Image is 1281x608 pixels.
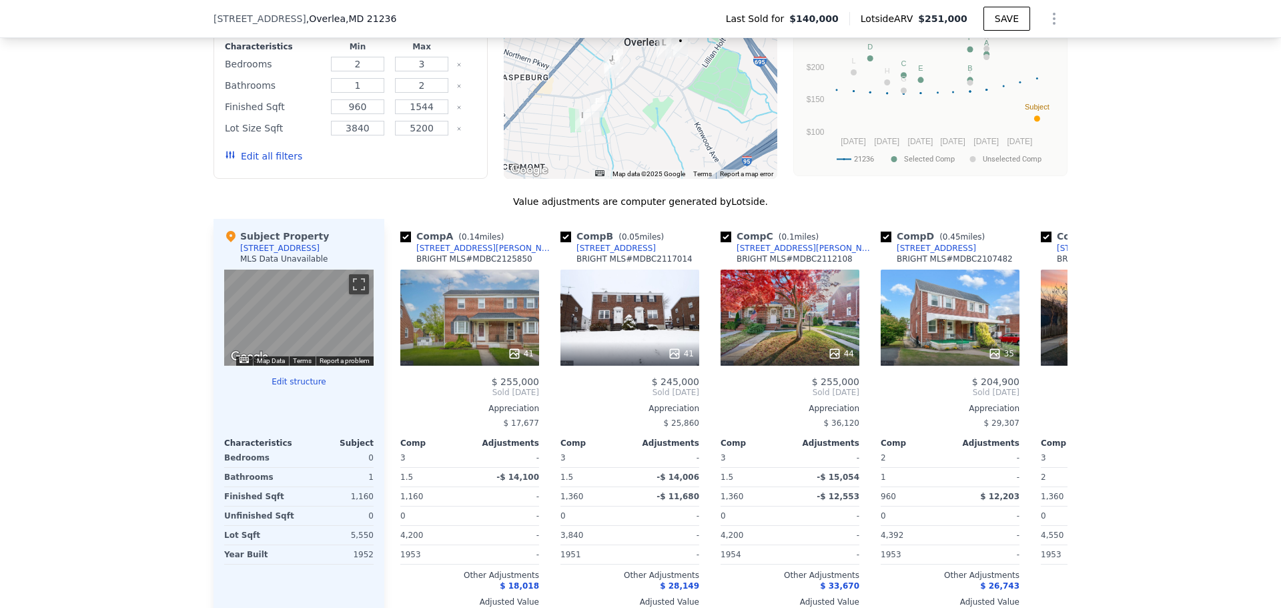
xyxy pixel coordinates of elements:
[605,55,620,78] div: 315 3rd St
[472,526,539,545] div: -
[721,597,859,607] div: Adjusted Value
[721,403,859,414] div: Appreciation
[293,357,312,364] a: Terms
[302,487,374,506] div: 1,160
[802,6,1059,173] svg: A chart.
[400,453,406,463] span: 3
[789,12,839,25] span: $140,000
[225,97,323,116] div: Finished Sqft
[302,545,374,564] div: 1952
[470,438,539,448] div: Adjustments
[590,95,604,117] div: 610 Meadow Rd
[881,468,947,487] div: 1
[400,438,470,448] div: Comp
[1041,511,1046,521] span: 0
[973,137,999,146] text: [DATE]
[908,137,933,146] text: [DATE]
[881,511,886,521] span: 0
[608,46,623,69] div: 7105 Willowdale Ave
[225,149,302,163] button: Edit all filters
[612,170,685,178] span: Map data ©2025 Google
[257,356,285,366] button: Map Data
[560,511,566,521] span: 0
[224,507,296,525] div: Unfinished Sqft
[1041,492,1063,501] span: 1,360
[980,581,1019,591] span: $ 26,743
[416,254,532,264] div: BRIGHT MLS # MDBC2125850
[983,7,1030,31] button: SAVE
[953,507,1019,525] div: -
[793,507,859,525] div: -
[224,376,374,387] button: Edit structure
[660,581,699,591] span: $ 28,149
[934,232,990,242] span: ( miles)
[224,526,296,545] div: Lot Sqft
[881,230,990,243] div: Comp D
[622,232,640,242] span: 0.05
[302,448,374,467] div: 0
[673,34,688,57] div: 5119 Alberta Ave
[560,597,699,607] div: Adjusted Value
[392,41,451,52] div: Max
[881,531,903,540] span: 4,392
[346,13,396,24] span: , MD 21236
[807,30,825,39] text: $250
[854,155,874,164] text: 21236
[560,438,630,448] div: Comp
[881,403,1019,414] div: Appreciation
[302,507,374,525] div: 0
[225,119,323,137] div: Lot Size Sqft
[400,570,539,581] div: Other Adjustments
[874,137,899,146] text: [DATE]
[720,170,773,178] a: Report a map error
[400,597,539,607] div: Adjusted Value
[983,155,1041,164] text: Unselected Comp
[901,59,906,67] text: C
[1041,597,1180,607] div: Adjusted Value
[721,570,859,581] div: Other Adjustments
[456,83,462,89] button: Clear
[721,453,726,463] span: 3
[1041,545,1108,564] div: 1953
[595,170,604,176] button: Keyboard shortcuts
[972,376,1019,387] span: $ 204,900
[953,448,1019,467] div: -
[613,232,669,242] span: ( miles)
[807,63,825,72] text: $200
[664,418,699,428] span: $ 25,860
[668,347,694,360] div: 41
[918,64,923,72] text: E
[400,403,539,414] div: Appreciation
[1041,468,1108,487] div: 2
[416,243,555,254] div: [STREET_ADDRESS][PERSON_NAME]
[472,448,539,467] div: -
[828,347,854,360] div: 44
[1041,5,1067,32] button: Show Options
[726,12,790,25] span: Last Sold for
[1041,387,1180,398] span: Sold [DATE]
[721,492,743,501] span: 1,360
[456,62,462,67] button: Clear
[472,545,539,564] div: -
[604,52,618,75] div: 307 3rd St
[400,545,467,564] div: 1953
[400,468,467,487] div: 1.5
[881,438,950,448] div: Comp
[737,254,853,264] div: BRIGHT MLS # MDBC2112108
[985,41,989,49] text: J
[456,105,462,110] button: Clear
[472,487,539,506] div: -
[851,57,855,65] text: L
[224,468,296,487] div: Bathrooms
[224,487,296,506] div: Finished Sqft
[1041,230,1149,243] div: Comp E
[225,76,323,95] div: Bathrooms
[504,418,539,428] span: $ 17,677
[781,232,794,242] span: 0.1
[632,545,699,564] div: -
[492,376,539,387] span: $ 255,000
[349,274,369,294] button: Toggle fullscreen view
[576,243,656,254] div: [STREET_ADDRESS]
[817,492,859,501] span: -$ 12,553
[980,492,1019,501] span: $ 12,203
